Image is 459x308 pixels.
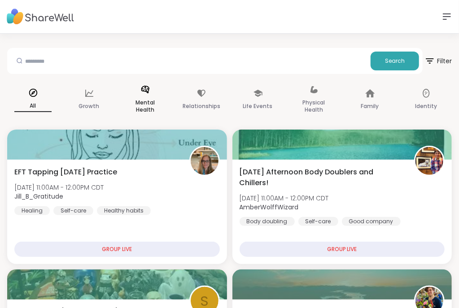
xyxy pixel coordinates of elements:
[424,48,452,74] button: Filter
[240,194,329,203] span: [DATE] 11:00AM - 12:00PM CDT
[14,100,52,112] p: All
[53,206,93,215] div: Self-care
[424,50,452,72] span: Filter
[295,97,332,115] p: Physical Health
[240,203,299,212] b: AmberWolffWizard
[14,242,220,257] div: GROUP LIVE
[183,101,220,112] p: Relationships
[7,4,74,29] img: ShareWell Nav Logo
[240,242,445,257] div: GROUP LIVE
[415,101,437,112] p: Identity
[14,206,50,215] div: Healing
[14,183,104,192] span: [DATE] 11:00AM - 12:00PM CDT
[240,217,295,226] div: Body doubling
[371,52,419,70] button: Search
[342,217,401,226] div: Good company
[385,57,405,65] span: Search
[191,147,219,175] img: Jill_B_Gratitude
[415,147,443,175] img: AmberWolffWizard
[243,101,273,112] p: Life Events
[298,217,338,226] div: Self-care
[240,167,405,188] span: [DATE] Afternoon Body Doublers and Chillers!
[14,167,117,178] span: EFT Tapping [DATE] Practice
[97,206,151,215] div: Healthy habits
[361,101,379,112] p: Family
[79,101,100,112] p: Growth
[127,97,164,115] p: Mental Health
[14,192,63,201] b: Jill_B_Gratitude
